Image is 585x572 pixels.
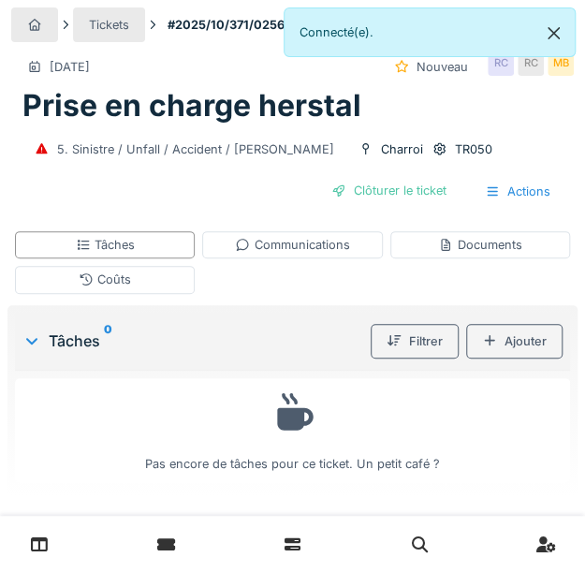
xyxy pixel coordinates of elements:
strong: #2025/10/371/02568 [160,16,300,34]
div: Tâches [76,236,135,254]
div: Tâches [22,330,363,352]
div: Actions [469,174,566,209]
div: RC [488,50,514,76]
div: MB [548,50,574,76]
div: [DATE] [50,58,90,76]
div: RC [518,50,544,76]
div: Connecté(e). [284,7,577,57]
div: TR050 [455,140,492,158]
div: Coûts [79,271,131,288]
div: Tickets [89,16,129,34]
div: Charroi [381,140,423,158]
div: Clôturer le ticket [316,174,461,207]
div: Ajouter [466,324,563,359]
button: Close [533,8,575,58]
sup: 0 [104,330,112,352]
div: Pas encore de tâches pour ce ticket. Un petit café ? [27,387,558,474]
div: Filtrer [371,324,459,359]
div: Communications [235,236,349,254]
div: Nouveau [417,58,468,76]
div: Documents [438,236,521,254]
div: 5. Sinistre / Unfall / Accident / [PERSON_NAME] [57,140,334,158]
h1: Prise en charge herstal [22,88,361,124]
